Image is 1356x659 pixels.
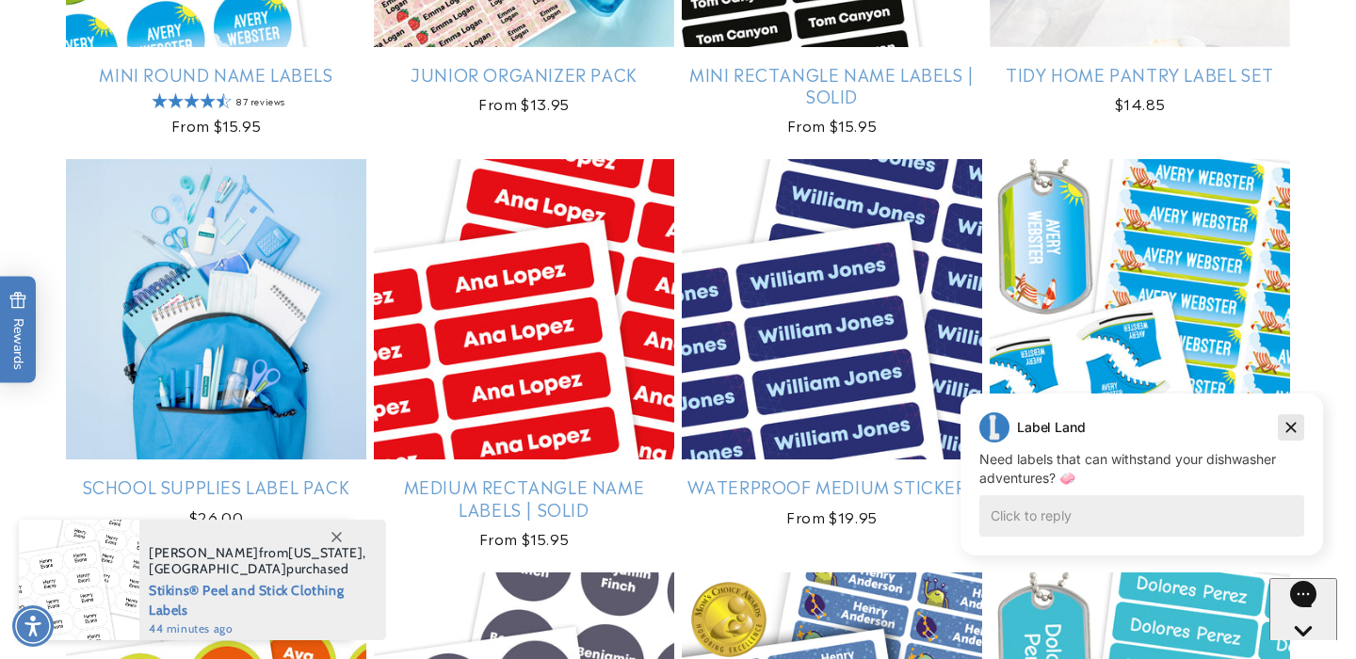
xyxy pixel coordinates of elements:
a: Waterproof Medium Stickers [682,475,982,497]
span: [US_STATE] [288,544,363,561]
span: [GEOGRAPHIC_DATA] [149,560,286,577]
a: School Supplies Label Pack [66,475,366,497]
a: Junior Organizer Pack [374,63,674,85]
a: Medium Rectangle Name Labels | Solid [374,475,674,520]
a: Mini Round Name Labels [66,63,366,85]
iframe: Gorgias live chat campaigns [946,391,1337,584]
div: Accessibility Menu [12,605,54,647]
a: Tidy Home Pantry Label Set [990,63,1290,85]
span: Stikins® Peel and Stick Clothing Labels [149,577,366,620]
iframe: Gorgias live chat messenger [1269,578,1337,640]
span: from , purchased [149,545,366,577]
span: [PERSON_NAME] [149,544,259,561]
span: 44 minutes ago [149,620,366,637]
span: Rewards [9,292,27,370]
a: Mini Rectangle Name Labels | Solid [682,63,982,107]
